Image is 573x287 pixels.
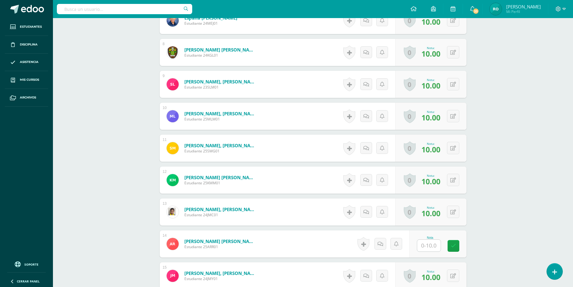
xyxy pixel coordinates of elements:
[20,95,36,100] span: Archivos
[184,111,257,117] a: [PERSON_NAME], [PERSON_NAME]
[421,80,440,91] span: 10.00
[7,260,46,268] a: Soporte
[421,112,440,123] span: 10.00
[167,206,179,218] img: ac12e65f00f2da49626e7af38aa166a9.png
[167,238,179,250] img: 2e81af0803d4a366a02d0290fb6194a3.png
[5,18,48,36] a: Estudiantes
[184,206,257,212] a: [PERSON_NAME], [PERSON_NAME]
[421,46,440,50] div: Nota:
[404,14,416,27] a: 0
[24,262,39,267] span: Soporte
[20,24,42,29] span: Estudiantes
[184,174,257,180] a: [PERSON_NAME] [PERSON_NAME]
[404,205,416,219] a: 0
[57,4,192,14] input: Busca un usuario...
[167,174,179,186] img: 4c5a9d1e79809c6e241f397dfe678ed1.png
[421,144,440,154] span: 10.00
[421,142,440,146] div: Nota:
[421,110,440,114] div: Nota:
[404,173,416,187] a: 0
[17,279,40,283] span: Cerrar panel
[184,117,257,122] span: Estudiante 25MLM01
[184,148,257,154] span: Estudiante 25SMG01
[184,244,257,249] span: Estudiante 25ARR01
[184,85,257,90] span: Estudiante 23SLM01
[5,71,48,89] a: Mis cursos
[5,89,48,107] a: Archivos
[184,270,257,276] a: [PERSON_NAME], [PERSON_NAME]
[404,77,416,91] a: 0
[167,14,179,27] img: ff61c0224ed377ade7c377424b51a53d.png
[421,205,440,210] div: Nota:
[404,109,416,123] a: 0
[404,269,416,283] a: 0
[421,173,440,178] div: Nota:
[421,17,440,27] span: 10.00
[20,42,38,47] span: Disciplina
[404,141,416,155] a: 0
[490,3,502,15] img: 8d48db53a1f9df0430cdaa67bcb0c1b1.png
[5,54,48,71] a: Asistencia
[184,79,257,85] a: [PERSON_NAME], [PERSON_NAME]
[421,176,440,186] span: 10.00
[506,4,541,10] span: [PERSON_NAME]
[184,53,257,58] span: Estudiante 24KGL01
[184,142,257,148] a: [PERSON_NAME], [PERSON_NAME]
[20,60,39,64] span: Asistencia
[417,240,441,251] input: 0-10.0
[5,36,48,54] a: Disciplina
[184,21,237,26] span: Estudiante 24MEJ01
[167,110,179,122] img: 1afb8544b6c44888444a49ca4b148b55.png
[421,48,440,59] span: 10.00
[421,208,440,218] span: 10.00
[167,78,179,90] img: a1d43a618b0973cef9bcdf261fe2ada4.png
[167,270,179,282] img: 220b2dd41dbbc479238a416efe3e9a04.png
[421,78,440,82] div: Nota:
[184,238,257,244] a: [PERSON_NAME] [PERSON_NAME]
[506,9,541,14] span: Mi Perfil
[184,212,257,217] span: Estudiante 24JMC01
[404,45,416,59] a: 0
[184,47,257,53] a: [PERSON_NAME] [PERSON_NAME]
[473,8,479,14] span: 33
[20,77,39,82] span: Mis cursos
[417,236,443,239] div: Nota
[167,46,179,58] img: a981a266f68492dc5fdecbf70b0fb8f3.png
[184,276,257,281] span: Estudiante 24JMY01
[167,142,179,154] img: d7d3c0838380a4dce305d5c3ff863f53.png
[184,180,257,186] span: Estudiante 25KMM01
[421,272,440,282] span: 10.00
[421,269,440,273] div: Nota:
